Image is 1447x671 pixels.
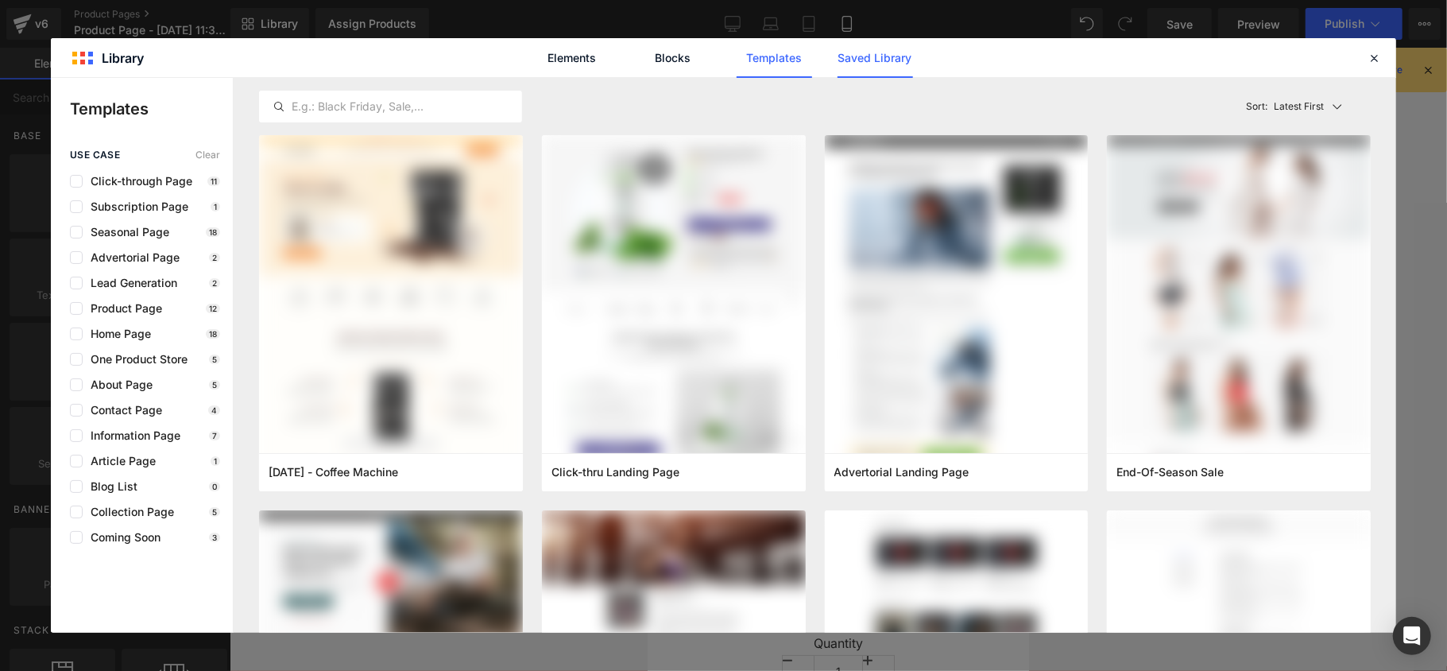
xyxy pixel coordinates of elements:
[83,480,137,493] span: Blog List
[269,465,398,479] span: Thanksgiving - Coffee Machine
[83,302,162,315] span: Product Page
[83,506,174,518] span: Collection Page
[83,353,188,366] span: One Product Store
[21,354,106,438] a: Plantillas para aumentar la altura
[83,531,161,544] span: Coming Soon
[83,251,180,264] span: Advertorial Page
[209,533,220,542] p: 3
[209,253,220,262] p: 2
[37,542,108,576] span: Default Title
[50,46,153,62] span: Assign a product
[68,454,313,473] a: Plantillas para aumentar la altura
[207,176,220,186] p: 11
[83,175,192,188] span: Click-through Page
[195,149,220,161] span: Clear
[737,38,812,78] a: Templates
[83,328,151,340] span: Home Page
[636,38,711,78] a: Blocks
[83,226,169,239] span: Seasonal Page
[209,355,220,364] p: 5
[211,202,220,211] p: 1
[109,354,192,433] img: Plantillas para aumentar la altura
[109,354,197,438] a: Plantillas para aumentar la altura
[211,456,220,466] p: 1
[70,149,120,161] span: use case
[83,200,188,213] span: Subscription Page
[20,588,362,607] label: Quantity
[209,278,220,288] p: 2
[137,482,190,495] span: S/. 109.00
[208,405,220,415] p: 4
[70,97,233,121] p: Templates
[1247,101,1268,112] span: Sort:
[83,429,180,442] span: Information Page
[1116,465,1224,479] span: End-Of-Season Sale
[83,378,153,391] span: About Page
[83,277,177,289] span: Lead Generation
[83,455,156,467] span: Article Page
[209,507,220,517] p: 5
[20,522,362,541] label: Title
[50,45,359,83] span: and use this template to present it on live store
[21,266,106,351] a: Plantillas para aumentar la altura
[197,480,245,498] span: S/. 79.00
[83,404,162,417] span: Contact Page
[109,266,193,351] a: Plantillas para aumentar la altura
[1275,99,1325,114] p: Latest First
[838,38,913,78] a: Saved Library
[1393,617,1431,655] div: Open Intercom Messenger
[196,266,281,351] a: Plantillas para aumentar la altura
[88,48,293,253] img: Plantillas para aumentar la altura
[206,329,220,339] p: 18
[209,431,220,440] p: 7
[834,465,969,479] span: Advertorial Landing Page
[260,97,521,116] input: E.g.: Black Friday, Sale,...
[535,38,610,78] a: Elements
[206,227,220,237] p: 18
[206,304,220,313] p: 12
[21,266,101,346] img: Plantillas para aumentar la altura
[196,266,276,346] img: Plantillas para aumentar la altura
[209,380,220,390] p: 5
[21,354,101,433] img: Plantillas para aumentar la altura
[209,482,220,491] p: 0
[1240,91,1372,122] button: Latest FirstSort:Latest First
[109,266,188,346] img: Plantillas para aumentar la altura
[551,465,679,479] span: Click-thru Landing Page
